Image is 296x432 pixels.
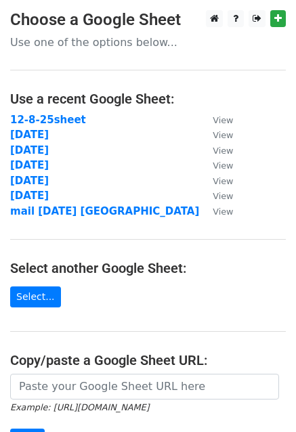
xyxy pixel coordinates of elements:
[199,205,233,217] a: View
[10,159,49,171] a: [DATE]
[10,402,149,412] small: Example: [URL][DOMAIN_NAME]
[199,114,233,126] a: View
[199,144,233,156] a: View
[10,91,286,107] h4: Use a recent Google Sheet:
[199,159,233,171] a: View
[199,129,233,141] a: View
[10,35,286,49] p: Use one of the options below...
[199,190,233,202] a: View
[213,207,233,217] small: View
[10,190,49,202] a: [DATE]
[199,175,233,187] a: View
[213,191,233,201] small: View
[10,144,49,156] a: [DATE]
[213,115,233,125] small: View
[213,176,233,186] small: View
[10,129,49,141] a: [DATE]
[213,130,233,140] small: View
[10,374,279,399] input: Paste your Google Sheet URL here
[10,114,86,126] a: 12-8-25sheet
[10,10,286,30] h3: Choose a Google Sheet
[213,160,233,171] small: View
[10,175,49,187] a: [DATE]
[213,146,233,156] small: View
[10,352,286,368] h4: Copy/paste a Google Sheet URL:
[10,260,286,276] h4: Select another Google Sheet:
[10,286,61,307] a: Select...
[10,205,199,217] a: mail [DATE] [GEOGRAPHIC_DATA]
